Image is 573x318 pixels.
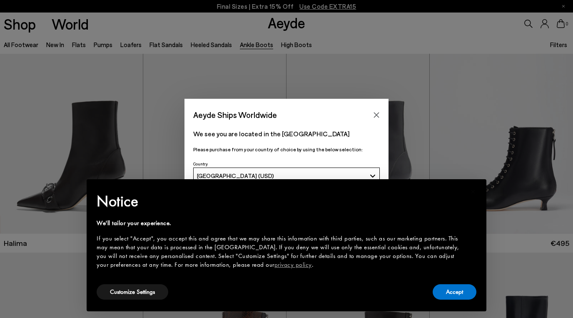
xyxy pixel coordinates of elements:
[274,260,312,269] a: privacy policy
[193,108,277,122] span: Aeyde Ships Worldwide
[193,145,380,153] p: Please purchase from your country of choice by using the below selection:
[463,182,483,202] button: Close this notice
[433,284,476,300] button: Accept
[193,129,380,139] p: We see you are located in the [GEOGRAPHIC_DATA]
[97,190,463,212] h2: Notice
[471,185,476,198] span: ×
[193,161,208,166] span: Country
[97,284,168,300] button: Customize Settings
[97,219,463,228] div: We'll tailor your experience.
[97,234,463,269] div: If you select "Accept", you accept this and agree that we may share this information with third p...
[370,109,383,121] button: Close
